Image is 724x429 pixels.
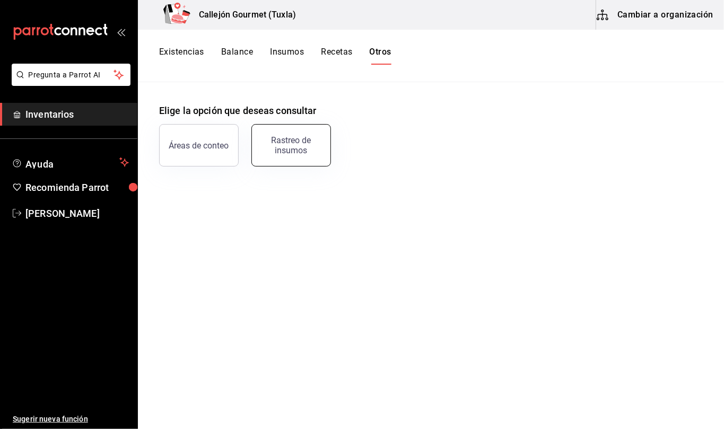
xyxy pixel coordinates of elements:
[221,47,253,65] button: Balance
[159,124,239,167] button: Áreas de conteo
[13,414,129,425] span: Sugerir nueva función
[321,47,352,65] button: Recetas
[159,47,204,65] button: Existencias
[25,206,129,221] span: [PERSON_NAME]
[169,141,229,151] div: Áreas de conteo
[270,47,304,65] button: Insumos
[251,124,331,167] button: Rastreo de insumos
[25,107,129,121] span: Inventarios
[159,103,703,118] h4: Elige la opción que deseas consultar
[117,28,125,36] button: open_drawer_menu
[29,69,114,81] span: Pregunta a Parrot AI
[159,47,391,65] div: navigation tabs
[258,135,324,155] div: Rastreo de insumos
[370,47,391,65] button: Otros
[7,77,130,88] a: Pregunta a Parrot AI
[25,156,115,169] span: Ayuda
[190,8,296,21] h3: Callejón Gourmet (Tuxla)
[25,180,129,195] span: Recomienda Parrot
[12,64,130,86] button: Pregunta a Parrot AI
